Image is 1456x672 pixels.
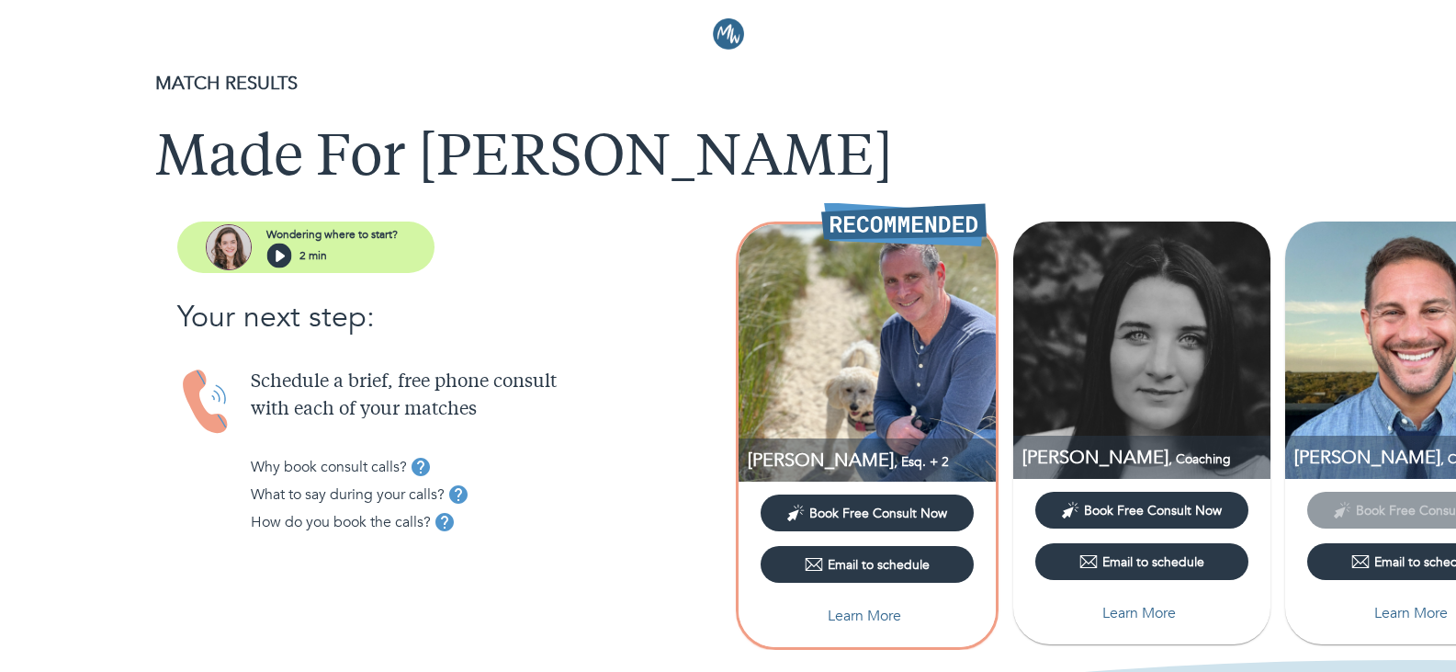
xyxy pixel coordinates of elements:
button: tooltip [431,508,458,536]
p: Coaching [1022,445,1270,470]
p: Why book consult calls? [251,456,407,478]
span: Book Free Consult Now [1084,502,1222,519]
button: tooltip [445,481,472,508]
button: Book Free Consult Now [1035,492,1248,529]
img: Logo [713,18,744,50]
span: , Coaching [1168,450,1231,468]
button: Email to schedule [761,546,974,583]
p: Schedule a brief, free phone consult with each of your matches [251,369,728,424]
p: What to say during your calls? [251,484,445,506]
span: , Esq. + 2 [894,453,949,471]
button: tooltip [407,453,435,481]
p: Esq., Coaching, Certified Professional Coach [748,448,996,473]
div: Email to schedule [805,555,930,574]
p: Wondering where to start? [266,226,398,243]
p: Learn More [1374,602,1448,624]
img: assistant [206,224,252,270]
p: Learn More [1102,602,1176,624]
p: 2 min [299,247,327,264]
h1: Made For [PERSON_NAME] [155,127,1302,193]
p: How do you book the calls? [251,511,431,533]
button: assistantWondering where to start?2 min [177,222,435,273]
p: MATCH RESULTS [155,70,1302,97]
p: Learn More [828,605,901,627]
button: Email to schedule [1035,543,1248,580]
button: Book Free Consult Now [761,495,974,531]
div: Email to schedule [1079,552,1204,571]
button: Learn More [1035,595,1248,632]
img: Bruce Katz profile [739,224,996,482]
img: Recommended Therapist [821,202,987,246]
button: Learn More [761,598,974,634]
p: Your next step: [177,295,728,339]
span: Book Free Consult Now [809,505,947,522]
img: Handset [177,369,236,436]
img: Abigail Finck profile [1013,222,1270,479]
